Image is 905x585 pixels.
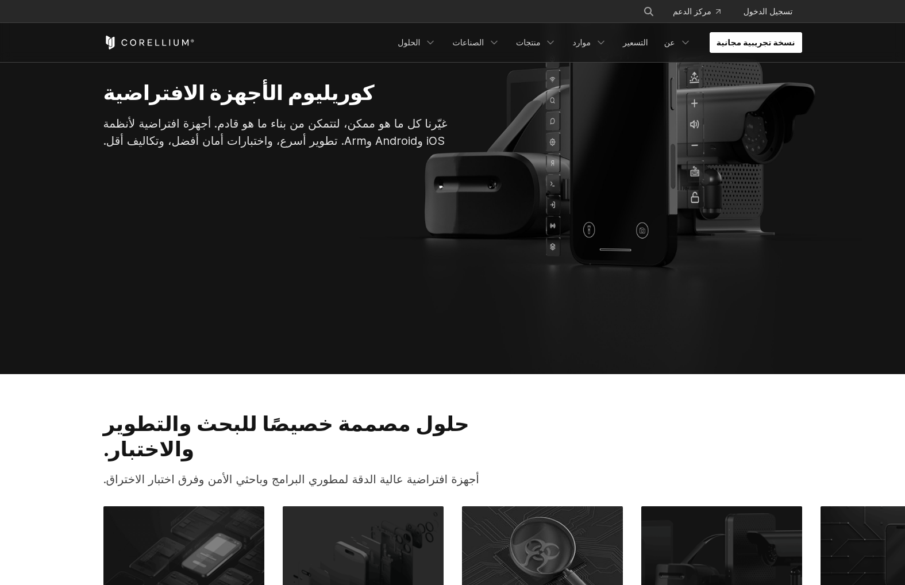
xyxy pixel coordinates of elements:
div: قائمة التنقل [391,32,802,53]
font: حلول مصممة خصيصًا للبحث والتطوير والاختبار. [103,411,469,461]
font: الصناعات [452,37,484,47]
div: قائمة التنقل [629,1,802,22]
font: كوريليوم الأجهزة الافتراضية [103,80,375,105]
font: منتجات [516,37,540,47]
a: كوريليوم هوم [103,36,195,49]
font: مركز الدعم [673,6,711,16]
font: تسجيل الدخول [744,6,793,16]
font: التسعير [623,37,648,47]
font: نسخة تجريبية مجانية [717,37,795,47]
font: غيّرنا كل ما هو ممكن، لتتمكن من بناء ما هو قادم. أجهزة افتراضية لأنظمة iOS وAndroid وArm. تطوير أ... [103,117,448,148]
font: موارد [572,37,591,47]
font: عن [664,37,675,47]
font: الحلول [398,37,420,47]
font: أجهزة افتراضية عالية الدقة لمطوري البرامج وباحثي الأمن وفرق اختبار الاختراق. [103,472,479,486]
button: يبحث [638,1,659,22]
